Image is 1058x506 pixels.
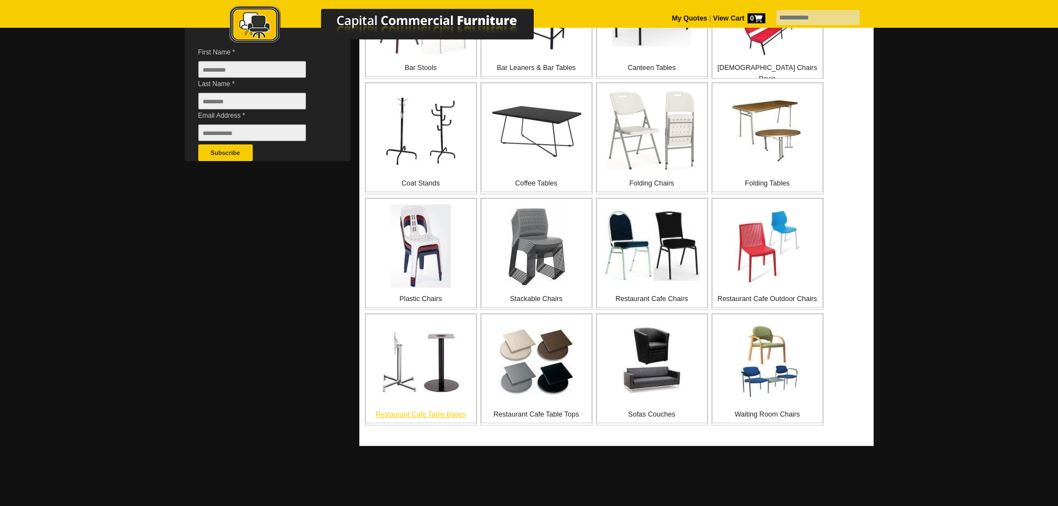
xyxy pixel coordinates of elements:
[198,110,323,121] span: Email Address *
[734,208,801,284] img: Restaurant Cafe Outdoor Chairs
[198,124,306,141] input: Email Address *
[480,198,593,310] a: Stackable Chairs Stackable Chairs
[597,62,707,73] p: Canteen Tables
[480,82,593,194] a: Coffee Tables Coffee Tables
[505,206,568,286] img: Stackable Chairs
[711,82,824,194] a: Folding Tables Folding Tables
[597,293,707,304] p: Restaurant Cafe Chairs
[365,198,477,310] a: Plastic Chairs Plastic Chairs
[366,62,476,73] p: Bar Stools
[198,61,306,78] input: First Name *
[480,313,593,425] a: Restaurant Cafe Table Tops Restaurant Cafe Table Tops
[482,293,591,304] p: Stackable Chairs
[198,47,323,58] span: First Name *
[366,293,476,304] p: Plastic Chairs
[365,82,477,194] a: Coat Stands Coat Stands
[199,6,588,46] img: Capital Commercial Furniture Logo
[366,178,476,189] p: Coat Stands
[382,330,460,394] img: Restaurant Cafe Table Bases
[482,409,591,420] p: Restaurant Cafe Table Tops
[713,62,823,84] p: [DEMOGRAPHIC_DATA] Chairs Pews
[366,409,476,420] p: Restaurant Cafe Table Bases
[732,95,803,166] img: Folding Tables
[597,178,707,189] p: Folding Chairs
[713,409,823,420] p: Waiting Room Chairs
[199,6,588,49] a: Capital Commercial Furniture Logo
[616,326,688,397] img: Sofas Couches
[606,91,698,171] img: Folding Chairs
[748,13,765,23] span: 0
[672,14,708,22] a: My Quotes
[597,409,707,420] p: Sofas Couches
[385,96,457,166] img: Coat Stands
[390,204,451,288] img: Plastic Chairs
[198,144,253,161] button: Subscribe
[732,326,803,397] img: Waiting Room Chairs
[711,198,824,310] a: Restaurant Cafe Outdoor Chairs Restaurant Cafe Outdoor Chairs
[711,14,765,22] a: View Cart0
[499,328,574,395] img: Restaurant Cafe Table Tops
[198,93,306,109] input: Last Name *
[198,78,323,89] span: Last Name *
[482,62,591,73] p: Bar Leaners & Bar Tables
[713,14,765,22] strong: View Cart
[482,178,591,189] p: Coffee Tables
[604,208,700,284] img: Restaurant Cafe Chairs
[711,313,824,425] a: Waiting Room Chairs Waiting Room Chairs
[596,198,708,310] a: Restaurant Cafe Chairs Restaurant Cafe Chairs
[596,82,708,194] a: Folding Chairs Folding Chairs
[491,103,582,158] img: Coffee Tables
[365,313,477,425] a: Restaurant Cafe Table Bases Restaurant Cafe Table Bases
[596,313,708,425] a: Sofas Couches Sofas Couches
[713,178,823,189] p: Folding Tables
[713,293,823,304] p: Restaurant Cafe Outdoor Chairs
